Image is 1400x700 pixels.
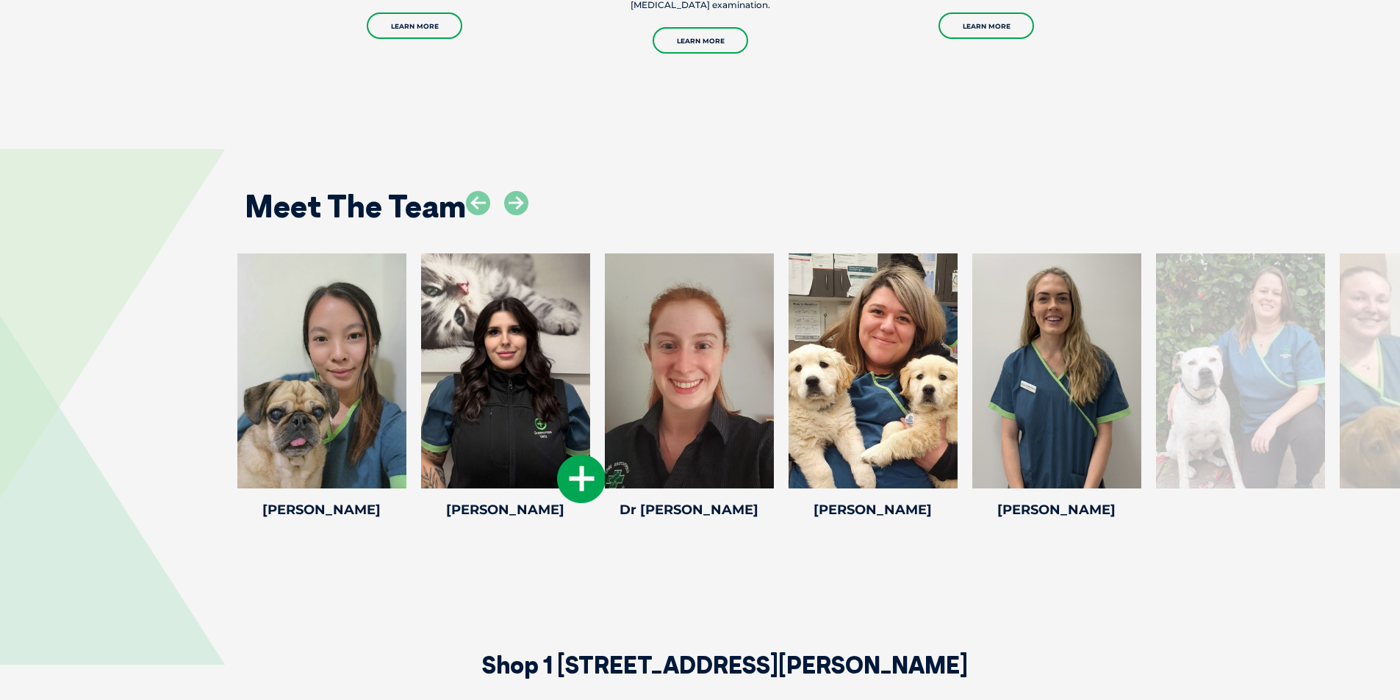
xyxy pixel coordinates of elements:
[938,12,1034,39] a: Learn More
[653,27,748,54] a: Learn More
[605,503,774,516] h4: Dr [PERSON_NAME]
[245,191,466,222] h2: Meet The Team
[367,12,462,39] a: Learn More
[789,503,958,516] h4: [PERSON_NAME]
[421,503,590,516] h4: [PERSON_NAME]
[972,503,1141,516] h4: [PERSON_NAME]
[237,503,406,516] h4: [PERSON_NAME]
